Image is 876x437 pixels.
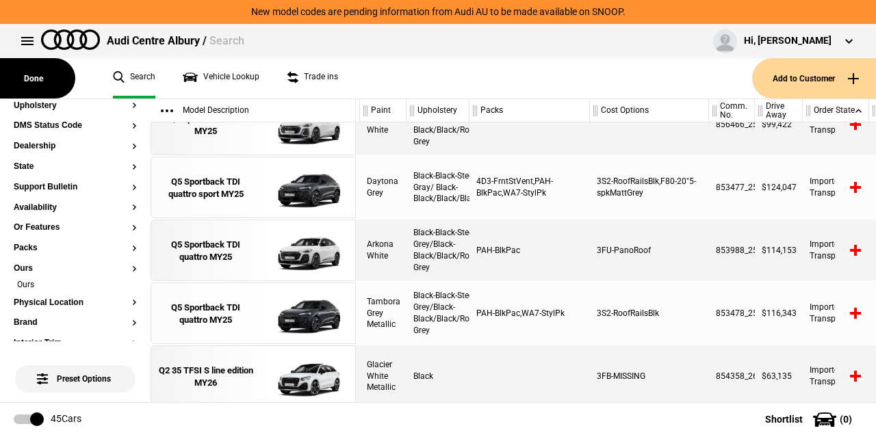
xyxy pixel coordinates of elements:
[14,318,137,328] button: Brand
[360,94,407,155] div: Arkona White
[14,203,137,224] section: Availability
[158,346,253,408] a: Q2 35 TFSI S line edition MY26
[14,203,137,213] button: Availability
[14,264,137,274] button: Ours
[14,298,137,319] section: Physical Location
[14,223,137,243] section: Or Features
[840,414,852,424] span: ( 0 )
[360,345,407,407] div: Glacier White Metallic
[709,220,755,281] div: 853988_25
[158,239,253,263] div: Q5 Sportback TDI quattro MY25
[745,402,876,436] button: Shortlist(0)
[158,94,253,156] a: Q5 Sportback TFSI MY25
[765,414,803,424] span: Shortlist
[755,157,803,218] div: $124,047
[360,282,407,344] div: Tambora Grey Metallic
[253,283,348,345] img: Audi_GUNAUY_25_FW_N7N7_PAH_WA7_6FJ_3S2_F80_H65_Y4T_(Nadin:_3S2_6FJ_C57_F80_H65_PAH_WA7_Y4T)_ext.png
[14,101,137,122] section: Upholstery
[14,162,137,172] button: State
[755,220,803,281] div: $114,153
[41,29,100,50] img: audi.png
[590,220,709,281] div: 3FU-PanoRoof
[14,243,137,264] section: Packs
[360,99,406,122] div: Paint
[755,99,802,122] div: Drive Away
[14,243,137,253] button: Packs
[158,283,253,345] a: Q5 Sportback TDI quattro MY25
[709,345,755,407] div: 854358_26
[158,157,253,219] a: Q5 Sportback TDI quattro sport MY25
[113,58,155,98] a: Search
[407,282,469,344] div: Black-Black-Steel Grey/Black-Black/Black/Rock Grey
[590,282,709,344] div: 3S2-RoofRailsBlk
[755,282,803,344] div: $116,343
[752,58,876,98] button: Add to Customer
[709,157,755,218] div: 853477_25
[253,157,348,219] img: Audi_GUNAUY_25S_GX_6Y6Y_PAH_WA7_5MB_6FJ_3S2_4D3_WXC_PWL_F80_H65_(Nadin:_3S2_4D3_5MB_6FJ_C56_F80_H...
[590,157,709,218] div: 3S2-RoofRailsBlk,F80-20"5-spkMattGrey
[158,302,253,326] div: Q5 Sportback TDI quattro MY25
[803,345,869,407] div: Importer Transport
[14,298,137,308] button: Physical Location
[14,162,137,183] section: State
[287,58,338,98] a: Trade ins
[51,412,81,426] div: 45 Cars
[14,279,137,293] li: Ours
[158,365,253,389] div: Q2 35 TFSI S line edition MY26
[744,34,832,48] div: Hi, [PERSON_NAME]
[755,94,803,155] div: $99,422
[407,157,469,218] div: Black-Black-Steel Gray/ Black-Black/Black/Black
[14,183,137,203] section: Support Bulletin
[803,282,869,344] div: Importer Transport
[360,157,407,218] div: Daytona Grey
[14,142,137,151] button: Dealership
[151,99,355,122] div: Model Description
[14,121,137,131] button: DMS Status Code
[253,346,348,408] img: Audi_GAGCKG_26LE_YM_2Y2Y_WA9_3FB_U80_PAI_4ZP_(Nadin:_3FB_4ZP_C52_PAI_U80_WA9)_ext.png
[803,220,869,281] div: Importer Transport
[709,282,755,344] div: 853478_25
[803,99,868,122] div: Order State
[755,345,803,407] div: $63,135
[407,94,469,155] div: Black-Black-Steel Grey/Black-Black/Black/Rock Grey
[14,101,137,111] button: Upholstery
[407,220,469,281] div: Black-Black-Steel Grey/Black-Black/Black/Rock Grey
[209,34,244,47] span: Search
[469,99,589,122] div: Packs
[14,339,137,348] button: Interior Trim
[14,183,137,192] button: Support Bulletin
[407,99,469,122] div: Upholstery
[14,318,137,339] section: Brand
[14,142,137,162] section: Dealership
[469,282,590,344] div: PAH-BlkPac,WA7-StylPk
[407,345,469,407] div: Black
[709,99,754,122] div: Comm. No.
[469,220,590,281] div: PAH-BlkPac
[709,94,755,155] div: 856466_25
[803,94,869,155] div: Importer Transport
[14,339,137,359] section: Interior Trim
[107,34,244,49] div: Audi Centre Albury /
[158,176,253,200] div: Q5 Sportback TDI quattro sport MY25
[14,121,137,142] section: DMS Status Code
[469,157,590,218] div: 4D3-FrntStVent,PAH-BlkPac,WA7-StylPk
[14,264,137,298] section: OursOurs
[590,99,708,122] div: Cost Options
[590,345,709,407] div: 3FB-MISSING
[158,113,253,137] div: Q5 Sportback TFSI MY25
[253,94,348,156] img: Audi_GUNAZG_25_FW_Z9Z9__(Nadin:_C57)_ext.png
[803,157,869,218] div: Importer Transport
[14,223,137,233] button: Or Features
[40,357,111,384] span: Preset Options
[360,220,407,281] div: Arkona White
[183,58,259,98] a: Vehicle Lookup
[158,220,253,282] a: Q5 Sportback TDI quattro MY25
[253,220,348,282] img: Audi_GUNAUY_25_FW_Z9Z9_3FU_PAH_6FJ_(Nadin:_3FU_6FJ_C56_PAH)_ext.png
